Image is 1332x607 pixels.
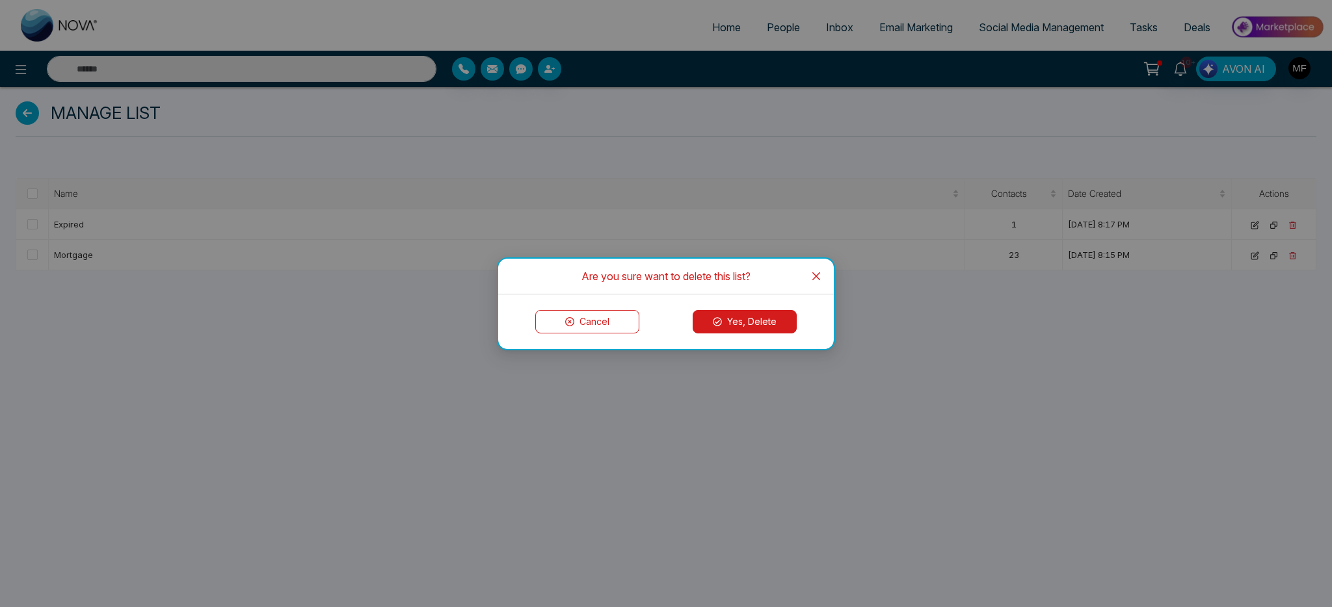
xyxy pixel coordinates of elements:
button: Close [799,259,834,294]
span: close [811,271,821,281]
button: Cancel [535,310,639,333]
div: Are you sure want to delete this list? [514,269,818,283]
button: Yes, Delete [693,310,797,333]
iframe: Intercom live chat [1288,563,1319,594]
